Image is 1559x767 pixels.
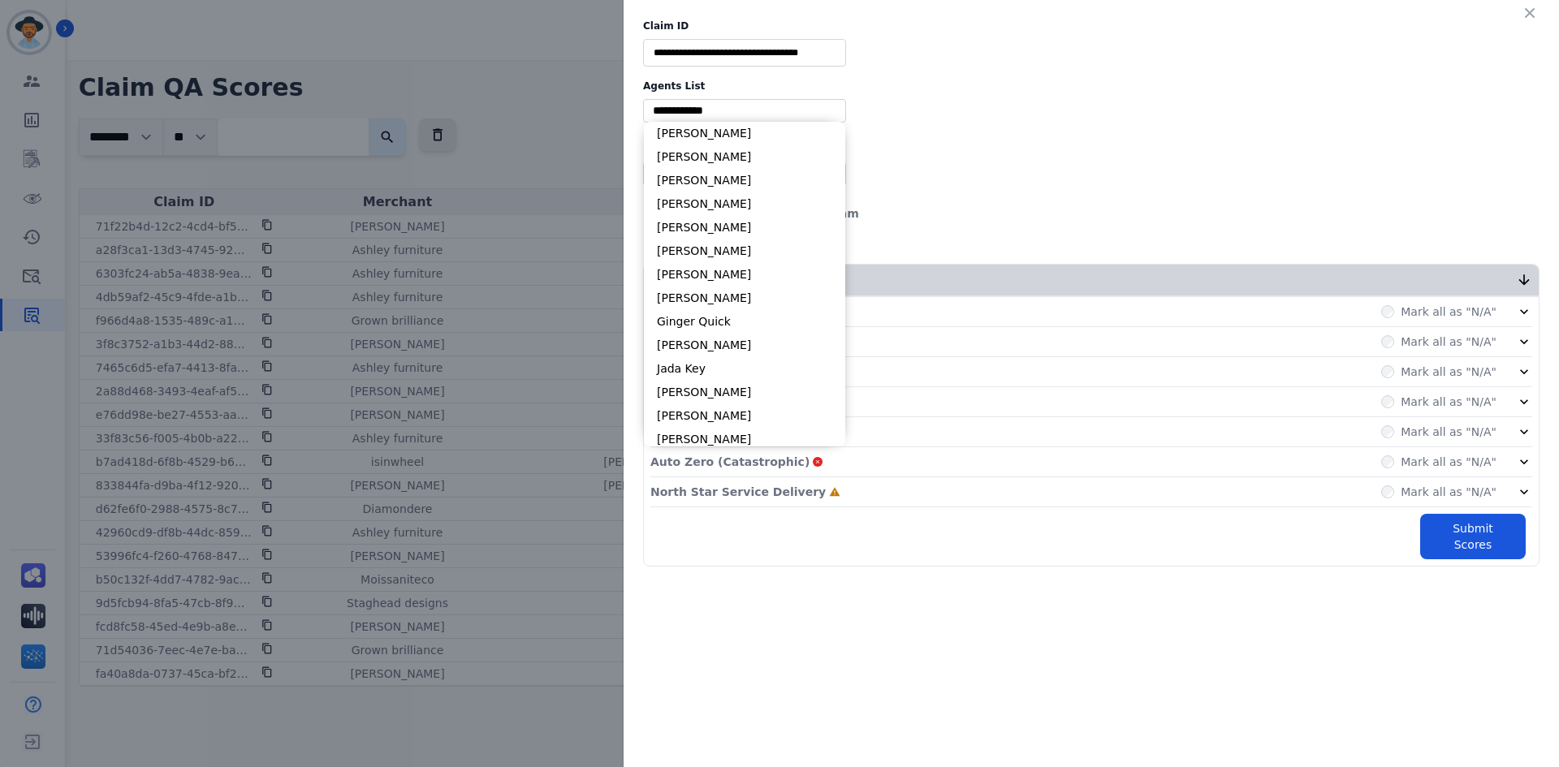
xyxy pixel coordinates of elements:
[1401,484,1496,500] label: Mark all as "N/A"
[1420,514,1526,559] button: Submit Scores
[1401,334,1496,350] label: Mark all as "N/A"
[1401,424,1496,440] label: Mark all as "N/A"
[644,381,845,404] li: [PERSON_NAME]
[650,484,826,500] p: North Star Service Delivery
[1401,394,1496,410] label: Mark all as "N/A"
[644,145,845,169] li: [PERSON_NAME]
[643,19,1540,32] label: Claim ID
[644,287,845,310] li: [PERSON_NAME]
[644,122,845,145] li: [PERSON_NAME]
[644,357,845,381] li: Jada Key
[643,80,1540,93] label: Agents List
[644,192,845,216] li: [PERSON_NAME]
[650,454,810,470] p: Auto Zero (Catastrophic)
[644,310,845,334] li: Ginger Quick
[1401,454,1496,470] label: Mark all as "N/A"
[644,169,845,192] li: [PERSON_NAME]
[643,205,1540,222] div: Evaluation Date:
[644,334,845,357] li: [PERSON_NAME]
[1401,364,1496,380] label: Mark all as "N/A"
[647,102,842,119] ul: selected options
[1401,304,1496,320] label: Mark all as "N/A"
[644,428,845,451] li: [PERSON_NAME]
[644,404,845,428] li: [PERSON_NAME]
[643,142,1540,155] label: Merchants List
[644,263,845,287] li: [PERSON_NAME]
[644,239,845,263] li: [PERSON_NAME]
[644,216,845,239] li: [PERSON_NAME]
[643,228,1540,244] div: Evaluator:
